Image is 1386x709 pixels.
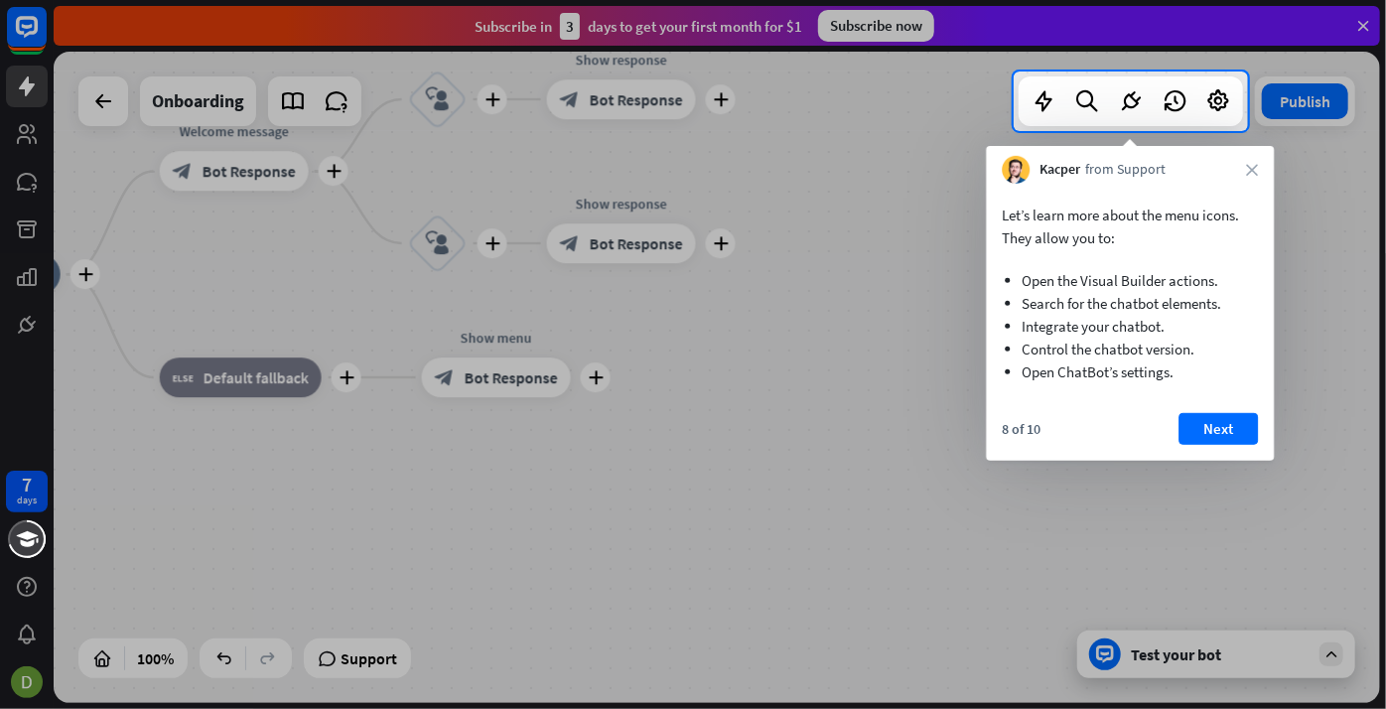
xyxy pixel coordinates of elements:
[1085,160,1166,180] span: from Support
[1178,413,1258,445] button: Next
[1022,315,1238,338] li: Integrate your chatbot.
[1002,420,1040,438] div: 8 of 10
[1002,204,1258,249] p: Let’s learn more about the menu icons. They allow you to:
[1022,360,1238,383] li: Open ChatBot’s settings.
[1246,164,1258,176] i: close
[1022,292,1238,315] li: Search for the chatbot elements.
[1039,160,1080,180] span: Kacper
[1022,269,1238,292] li: Open the Visual Builder actions.
[1022,338,1238,360] li: Control the chatbot version.
[16,8,75,68] button: Open LiveChat chat widget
